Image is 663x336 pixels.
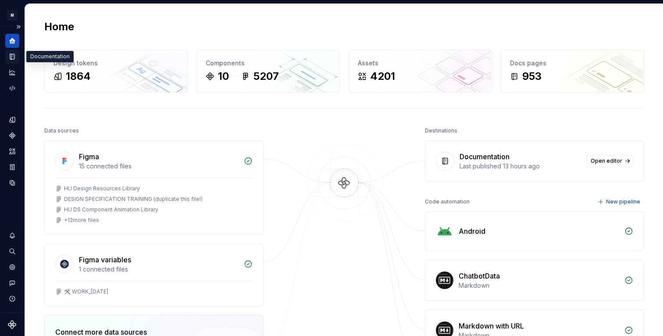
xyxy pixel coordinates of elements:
div: Markdown [459,281,619,290]
div: Code automation [425,196,470,208]
a: Components [5,129,19,143]
div: 1864 [66,69,91,83]
div: Docs pages [510,59,635,68]
div: Documentation [26,51,74,62]
div: HU DS Component Animation Library [64,206,158,213]
div: Components [206,59,331,68]
span: Open editor [591,157,622,164]
div: Last published 13 hours ago [460,162,581,171]
a: Data sources [5,176,19,190]
a: Components105207 [196,50,340,93]
div: 5207 [253,69,279,83]
button: M [2,6,23,25]
a: Open editor [587,155,633,167]
div: HU Design Resources Library [64,185,140,192]
div: DESIGN SPECIFICATION TRAINING (duplicate this file!) [64,196,203,203]
a: Design tokens1864 [44,50,188,93]
div: Destinations [425,125,457,137]
div: 10 [218,69,229,83]
a: Design tokens [5,113,19,127]
div: Design tokens [53,59,178,68]
a: Storybook stories [5,160,19,174]
div: 15 connected files [79,162,239,171]
a: Home [5,34,19,48]
a: Code automation [5,81,19,95]
div: 🛠️ WORK_[DATE] [64,288,108,295]
div: 4201 [370,69,395,83]
button: New pipeline [595,196,644,208]
div: M [7,10,18,21]
a: Assets4201 [349,50,492,93]
button: Notifications [5,229,19,243]
div: Assets [358,59,483,68]
span: New pipeline [606,198,640,205]
div: ChatbotData [459,271,500,281]
a: Documentation [5,50,19,64]
svg: Supernova Logo [8,320,17,329]
a: Figma15 connected filesHU Design Resources LibraryDESIGN SPECIFICATION TRAINING (duplicate this f... [44,140,264,235]
div: 1 connected files [79,265,239,274]
div: Data sources [44,125,79,137]
button: Search ⌘K [5,244,19,258]
div: Markdown with URL [459,321,524,331]
a: Analytics [5,65,19,79]
div: Android [459,226,485,236]
a: Settings [5,260,19,274]
a: Assets [5,144,19,158]
button: Expand sidebar [12,21,25,33]
div: + 12 more files [64,217,99,224]
button: Contact support [5,276,19,290]
h2: Home [44,20,74,34]
div: Figma [79,151,99,162]
div: Figma variables [79,254,131,265]
div: 953 [522,69,542,83]
div: Documentation [460,151,510,162]
a: Docs pages953 [501,50,644,93]
a: Figma variables1 connected files🛠️ WORK_[DATE] [44,243,264,306]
